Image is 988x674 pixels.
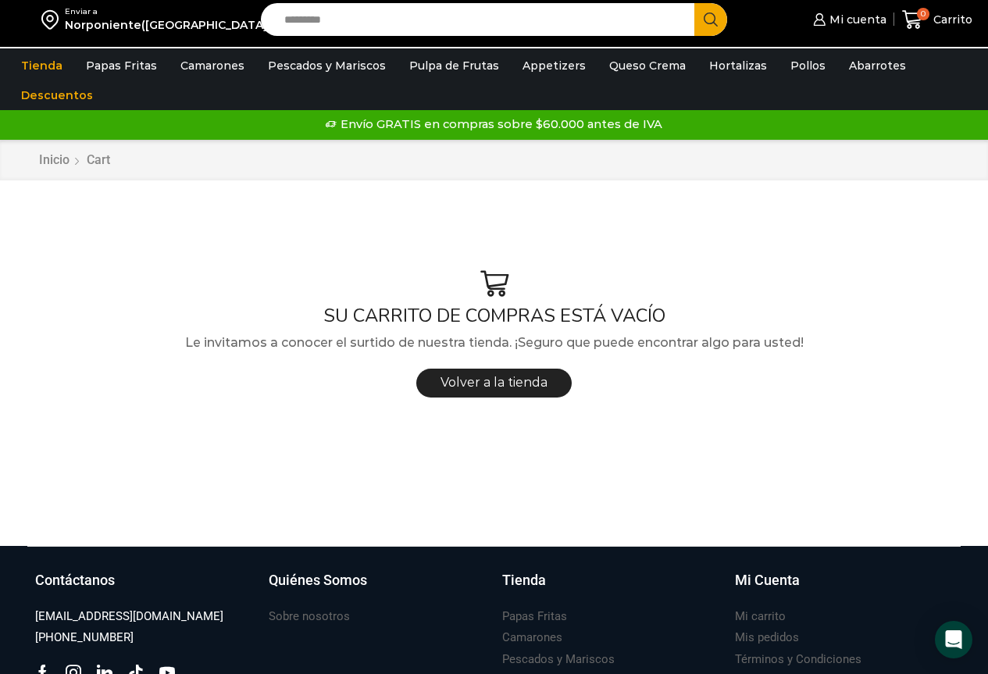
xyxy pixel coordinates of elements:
h3: Tienda [502,570,546,590]
a: Sobre nosotros [269,606,350,627]
a: Pescados y Mariscos [502,649,615,670]
h3: Sobre nosotros [269,608,350,625]
a: Camarones [502,627,562,648]
a: Abarrotes [841,51,914,80]
h1: SU CARRITO DE COMPRAS ESTÁ VACÍO [27,305,961,327]
a: Camarones [173,51,252,80]
span: Cart [87,152,110,167]
a: Mi cuenta [809,4,886,35]
span: Carrito [929,12,972,27]
h3: Pescados y Mariscos [502,651,615,668]
button: Search button [694,3,727,36]
img: address-field-icon.svg [41,6,65,33]
a: [EMAIL_ADDRESS][DOMAIN_NAME] [35,606,223,627]
a: Pulpa de Frutas [401,51,507,80]
a: Appetizers [515,51,594,80]
h3: Mi carrito [735,608,786,625]
a: Papas Fritas [502,606,567,627]
a: 0 Carrito [902,2,972,38]
a: Mis pedidos [735,627,799,648]
a: Inicio [38,152,70,169]
a: Tienda [502,570,720,606]
h3: Mi Cuenta [735,570,800,590]
a: Mi carrito [735,606,786,627]
h3: Mis pedidos [735,629,799,646]
span: Volver a la tienda [440,375,548,390]
a: Papas Fritas [78,51,165,80]
h3: Papas Fritas [502,608,567,625]
div: Norponiente([GEOGRAPHIC_DATA]) [65,17,271,33]
div: Open Intercom Messenger [935,621,972,658]
a: [PHONE_NUMBER] [35,627,134,648]
h3: [PHONE_NUMBER] [35,629,134,646]
a: Queso Crema [601,51,694,80]
a: Descuentos [13,80,101,110]
h3: Términos y Condiciones [735,651,861,668]
a: Contáctanos [35,570,253,606]
a: Hortalizas [701,51,775,80]
span: 0 [917,8,929,20]
a: Pescados y Mariscos [260,51,394,80]
a: Pollos [783,51,833,80]
span: Mi cuenta [826,12,886,27]
a: Tienda [13,51,70,80]
a: Quiénes Somos [269,570,487,606]
h3: Quiénes Somos [269,570,367,590]
h3: Contáctanos [35,570,115,590]
h3: Camarones [502,629,562,646]
h3: [EMAIL_ADDRESS][DOMAIN_NAME] [35,608,223,625]
p: Le invitamos a conocer el surtido de nuestra tienda. ¡Seguro que puede encontrar algo para usted! [27,333,961,353]
a: Términos y Condiciones [735,649,861,670]
a: Mi Cuenta [735,570,953,606]
div: Enviar a [65,6,271,17]
a: Volver a la tienda [416,369,572,398]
